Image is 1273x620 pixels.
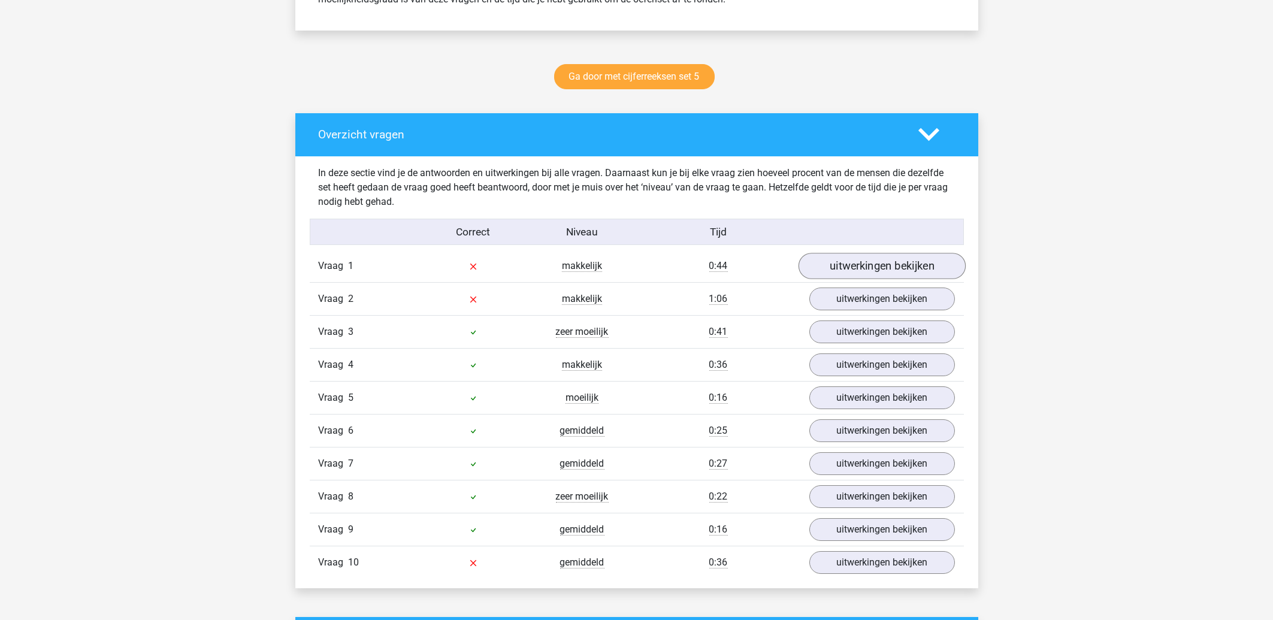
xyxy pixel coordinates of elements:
[554,64,715,89] a: Ga door met cijferreeksen set 5
[709,458,728,470] span: 0:27
[636,224,800,240] div: Tijd
[349,392,354,403] span: 5
[562,293,602,305] span: makkelijk
[809,551,955,574] a: uitwerkingen bekijken
[319,358,349,372] span: Vraag
[809,518,955,541] a: uitwerkingen bekijken
[709,326,728,338] span: 0:41
[809,485,955,508] a: uitwerkingen bekijken
[419,224,528,240] div: Correct
[319,489,349,504] span: Vraag
[560,524,604,536] span: gemiddeld
[709,524,728,536] span: 0:16
[319,555,349,570] span: Vraag
[349,524,354,535] span: 9
[349,359,354,370] span: 4
[319,128,900,141] h4: Overzicht vragen
[349,557,359,568] span: 10
[349,425,354,436] span: 6
[709,293,728,305] span: 1:06
[319,259,349,273] span: Vraag
[709,425,728,437] span: 0:25
[319,325,349,339] span: Vraag
[809,353,955,376] a: uitwerkingen bekijken
[560,425,604,437] span: gemiddeld
[349,326,354,337] span: 3
[709,359,728,371] span: 0:36
[319,292,349,306] span: Vraag
[709,260,728,272] span: 0:44
[562,359,602,371] span: makkelijk
[528,224,637,240] div: Niveau
[809,386,955,409] a: uitwerkingen bekijken
[798,253,965,279] a: uitwerkingen bekijken
[709,491,728,503] span: 0:22
[809,288,955,310] a: uitwerkingen bekijken
[310,166,964,209] div: In deze sectie vind je de antwoorden en uitwerkingen bij alle vragen. Daarnaast kun je bij elke v...
[319,424,349,438] span: Vraag
[349,260,354,271] span: 1
[349,458,354,469] span: 7
[349,293,354,304] span: 2
[319,522,349,537] span: Vraag
[566,392,598,404] span: moeilijk
[562,260,602,272] span: makkelijk
[809,320,955,343] a: uitwerkingen bekijken
[809,419,955,442] a: uitwerkingen bekijken
[556,491,609,503] span: zeer moeilijk
[319,456,349,471] span: Vraag
[560,458,604,470] span: gemiddeld
[560,557,604,568] span: gemiddeld
[556,326,609,338] span: zeer moeilijk
[709,557,728,568] span: 0:36
[349,491,354,502] span: 8
[809,452,955,475] a: uitwerkingen bekijken
[319,391,349,405] span: Vraag
[709,392,728,404] span: 0:16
